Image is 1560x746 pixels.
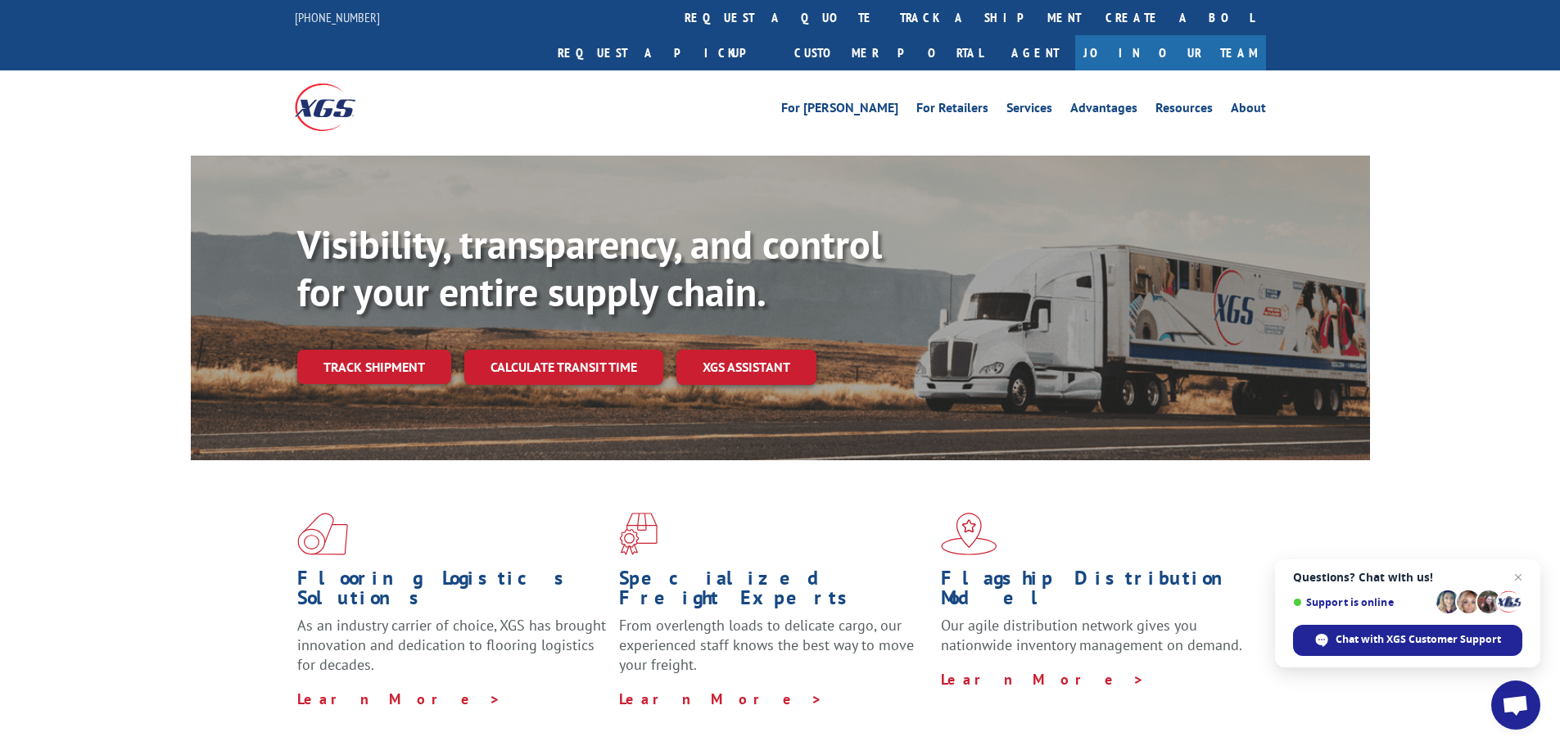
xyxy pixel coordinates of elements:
[916,102,988,120] a: For Retailers
[619,616,929,689] p: From overlength loads to delicate cargo, our experienced staff knows the best way to move your fr...
[297,689,501,708] a: Learn More >
[781,102,898,120] a: For [PERSON_NAME]
[1293,625,1522,656] div: Chat with XGS Customer Support
[1006,102,1052,120] a: Services
[941,568,1250,616] h1: Flagship Distribution Model
[941,670,1145,689] a: Learn More >
[297,568,607,616] h1: Flooring Logistics Solutions
[1070,102,1137,120] a: Advantages
[782,35,995,70] a: Customer Portal
[295,9,380,25] a: [PHONE_NUMBER]
[297,513,348,555] img: xgs-icon-total-supply-chain-intelligence-red
[941,616,1242,654] span: Our agile distribution network gives you nationwide inventory management on demand.
[619,513,658,555] img: xgs-icon-focused-on-flooring-red
[995,35,1075,70] a: Agent
[464,350,663,385] a: Calculate transit time
[619,568,929,616] h1: Specialized Freight Experts
[297,350,451,384] a: Track shipment
[1231,102,1266,120] a: About
[1075,35,1266,70] a: Join Our Team
[619,689,823,708] a: Learn More >
[1336,632,1501,647] span: Chat with XGS Customer Support
[1293,571,1522,584] span: Questions? Chat with us!
[1155,102,1213,120] a: Resources
[545,35,782,70] a: Request a pickup
[676,350,816,385] a: XGS ASSISTANT
[1491,680,1540,730] div: Open chat
[1508,567,1528,587] span: Close chat
[297,219,882,317] b: Visibility, transparency, and control for your entire supply chain.
[297,616,606,674] span: As an industry carrier of choice, XGS has brought innovation and dedication to flooring logistics...
[1293,596,1431,608] span: Support is online
[941,513,997,555] img: xgs-icon-flagship-distribution-model-red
